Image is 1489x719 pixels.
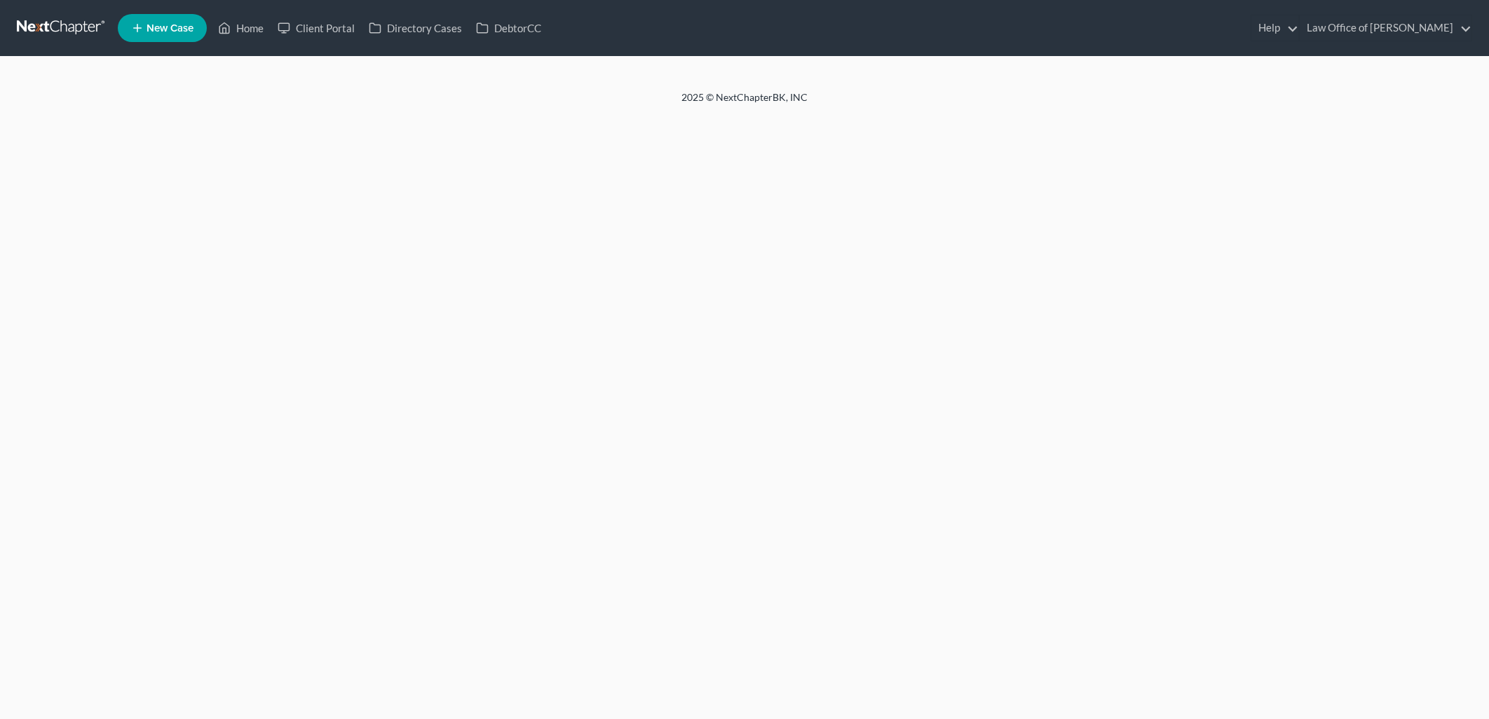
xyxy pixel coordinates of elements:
[1300,15,1471,41] a: Law Office of [PERSON_NAME]
[362,15,469,41] a: Directory Cases
[118,14,207,42] new-legal-case-button: New Case
[1251,15,1298,41] a: Help
[271,15,362,41] a: Client Portal
[469,15,548,41] a: DebtorCC
[345,90,1144,116] div: 2025 © NextChapterBK, INC
[211,15,271,41] a: Home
